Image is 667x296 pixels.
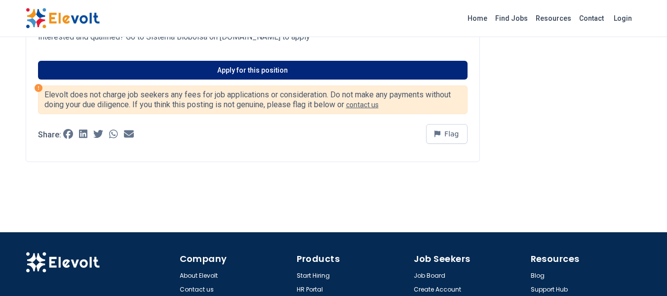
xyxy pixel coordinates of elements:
h4: Products [297,252,408,266]
a: Create Account [414,286,461,294]
a: Contact [575,10,608,26]
a: Resources [532,10,575,26]
a: Start Hiring [297,272,330,280]
a: Blog [531,272,545,280]
a: contact us [346,101,379,109]
p: Elevolt does not charge job seekers any fees for job applications or consideration. Do not make a... [44,90,461,110]
a: Apply for this position [38,61,468,80]
a: Home [464,10,491,26]
a: HR Portal [297,286,323,294]
a: Login [608,8,638,28]
a: About Elevolt [180,272,218,280]
a: Support Hub [531,286,568,294]
a: Contact us [180,286,214,294]
h4: Company [180,252,291,266]
p: Share: [38,131,61,139]
h4: Resources [531,252,642,266]
a: Find Jobs [491,10,532,26]
h4: Job Seekers [414,252,525,266]
a: Job Board [414,272,445,280]
p: Interested and qualified? Go to Sistema Biobolsa on [DOMAIN_NAME] to apply [38,31,468,43]
button: Flag [426,124,468,144]
img: Elevolt [26,8,100,29]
